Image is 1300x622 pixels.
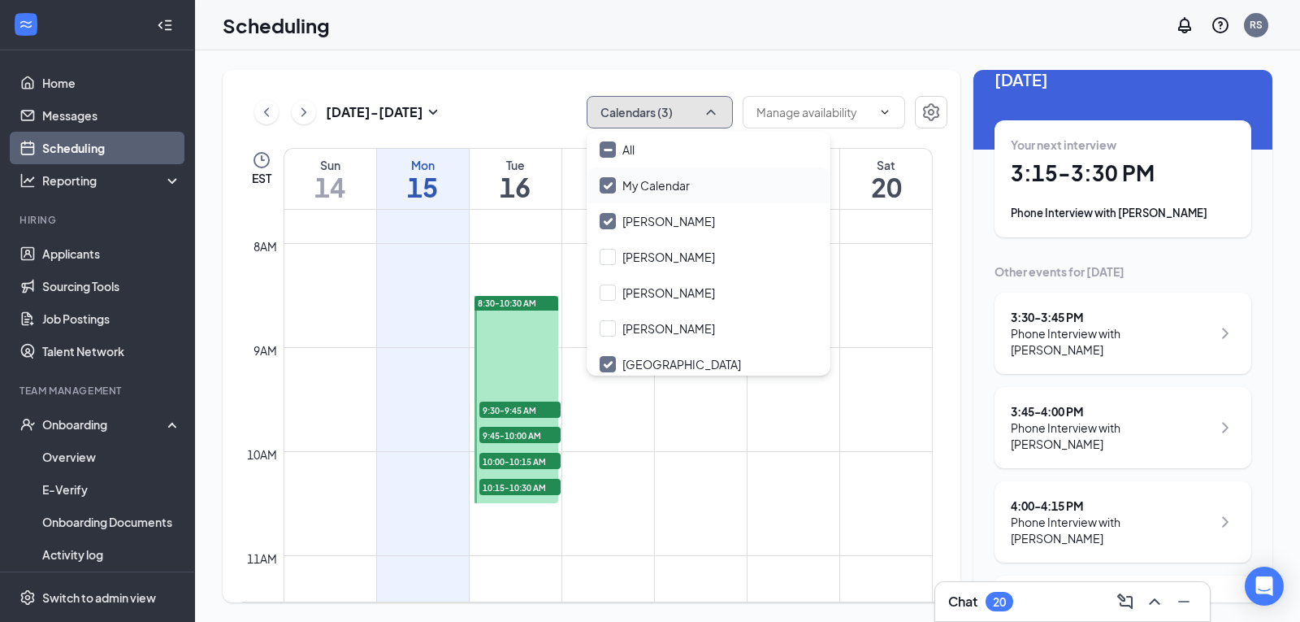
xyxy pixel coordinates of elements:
h1: 17 [562,173,654,201]
svg: Collapse [157,17,173,33]
div: 3:30 - 3:45 PM [1011,309,1211,325]
div: Team Management [19,384,178,398]
h1: 16 [470,173,561,201]
svg: ChevronRight [1215,512,1235,532]
div: Other events for [DATE] [994,263,1251,280]
a: Messages [42,99,181,132]
a: Overview [42,441,181,473]
svg: ChevronRight [296,102,312,122]
button: ChevronUp [1142,589,1168,615]
div: Phone Interview with [PERSON_NAME] [1011,325,1211,358]
svg: WorkstreamLogo [18,16,34,33]
div: Hiring [19,213,178,227]
div: Phone Interview with [PERSON_NAME] [1011,205,1235,221]
div: Open Intercom Messenger [1245,567,1284,606]
a: Job Postings [42,302,181,335]
h1: 20 [840,173,932,201]
svg: Notifications [1175,15,1194,35]
a: Onboarding Documents [42,506,181,538]
svg: UserCheck [19,416,36,433]
div: Reporting [42,172,182,189]
svg: ChevronRight [1215,418,1235,437]
span: 9:45-10:00 AM [479,427,561,443]
div: Onboarding [42,416,167,433]
div: 10am [244,446,280,463]
h1: Scheduling [223,11,330,39]
div: Sat [840,157,932,173]
div: 11am [244,550,280,568]
button: Settings [915,96,947,128]
div: 9am [250,341,280,359]
h3: [DATE] - [DATE] [326,103,423,121]
a: September 14, 2025 [284,149,376,209]
h1: 15 [377,173,469,201]
svg: Analysis [19,172,36,189]
a: September 15, 2025 [377,149,469,209]
button: Calendars (3)ChevronUp [587,96,733,128]
div: 20 [993,595,1006,609]
div: Your next interview [1011,137,1235,153]
svg: ChevronUp [703,104,719,120]
span: 10:00-10:15 AM [479,453,561,469]
input: Manage availability [756,103,872,121]
h1: 14 [284,173,376,201]
svg: ChevronUp [1145,592,1164,611]
a: September 17, 2025 [562,149,654,209]
div: Tue [470,157,561,173]
span: EST [252,170,271,186]
a: Talent Network [42,335,181,368]
div: Switch to admin view [42,589,156,606]
div: Wed [562,157,654,173]
span: 8:30-10:30 AM [478,298,536,309]
div: Mon [377,157,469,173]
svg: QuestionInfo [1211,15,1230,35]
div: 3:45 - 4:00 PM [1011,403,1211,420]
svg: Minimize [1174,592,1194,611]
a: Home [42,67,181,99]
button: ChevronRight [292,100,316,124]
svg: ChevronRight [1215,324,1235,343]
div: Sun [284,157,376,173]
svg: ComposeMessage [1116,592,1135,611]
svg: ChevronLeft [258,102,275,122]
button: ChevronLeft [254,100,279,124]
a: E-Verify [42,473,181,506]
span: 10:15-10:30 AM [479,479,561,495]
svg: Settings [921,102,941,122]
div: Phone Interview with [PERSON_NAME] [1011,420,1211,452]
h3: Chat [948,593,977,611]
div: Phone Interview with [PERSON_NAME] [1011,514,1211,546]
a: Activity log [42,538,181,571]
a: Scheduling [42,132,181,164]
button: ComposeMessage [1112,589,1138,615]
h1: 3:15 - 3:30 PM [1011,159,1235,187]
div: RS [1250,18,1263,32]
svg: SmallChevronDown [423,102,443,122]
div: 8am [250,237,280,255]
svg: ChevronDown [878,106,891,119]
a: Applicants [42,237,181,270]
svg: Clock [252,150,271,170]
span: [DATE] [994,67,1251,92]
a: September 16, 2025 [470,149,561,209]
a: September 20, 2025 [840,149,932,209]
svg: Settings [19,589,36,606]
div: 4:00 - 4:15 PM [1011,498,1211,514]
span: 9:30-9:45 AM [479,402,561,418]
a: Sourcing Tools [42,270,181,302]
button: Minimize [1171,589,1197,615]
